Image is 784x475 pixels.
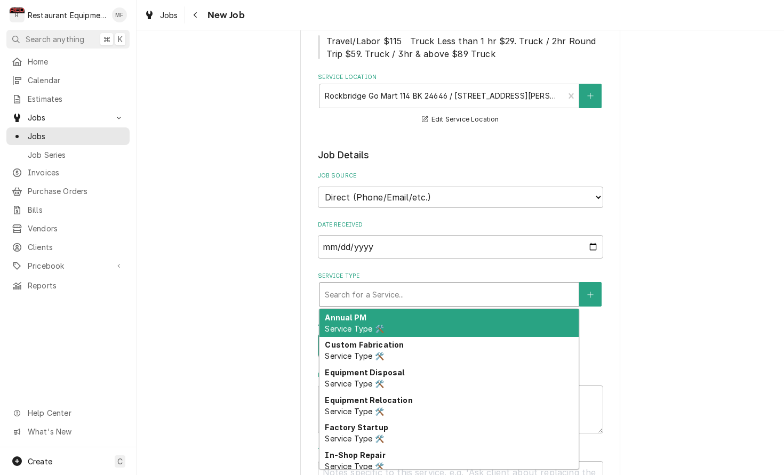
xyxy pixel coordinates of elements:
div: Reason For Call [318,371,603,433]
span: Service Type 🛠️ [325,324,383,333]
span: What's New [28,426,123,437]
a: Go to What's New [6,423,130,440]
a: Calendar [6,71,130,89]
strong: Factory Startup [325,423,388,432]
label: Job Type [318,320,603,328]
a: Clients [6,238,130,256]
span: Help Center [28,407,123,418]
div: Date Received [318,221,603,259]
a: Go to Pricebook [6,257,130,275]
input: yyyy-mm-dd [318,235,603,259]
button: Search anything⌘K [6,30,130,49]
span: Home [28,56,124,67]
svg: Create New Location [587,92,594,100]
span: Bills [28,204,124,215]
a: Jobs [140,6,182,24]
div: Job Source [318,172,603,207]
legend: Job Details [318,148,603,162]
span: Purchase Orders [28,186,124,197]
div: MF [112,7,127,22]
div: Job Type [318,320,603,358]
a: Home [6,53,130,70]
div: Client Notes [318,24,603,60]
div: Restaurant Equipment Diagnostics's Avatar [10,7,25,22]
span: Jobs [160,10,178,21]
button: Navigate back [187,6,204,23]
div: Service Type [318,272,603,307]
div: Madyson Fisher's Avatar [112,7,127,22]
span: ⌘ [103,34,110,45]
button: Create New Service [579,282,602,307]
span: Create [28,457,52,466]
label: Date Received [318,221,603,229]
span: Service Type 🛠️ [325,407,383,416]
span: Reports [28,280,124,291]
a: Jobs [6,127,130,145]
span: Pricebook [28,260,108,271]
span: Jobs [28,112,108,123]
button: Edit Service Location [420,113,501,126]
div: Service Location [318,73,603,126]
label: Technician Instructions [318,447,603,455]
label: Service Location [318,73,603,82]
span: Calendar [28,75,124,86]
a: Job Series [6,146,130,164]
a: Reports [6,277,130,294]
span: Service Type 🛠️ [325,351,383,360]
div: Restaurant Equipment Diagnostics [28,10,106,21]
span: Vendors [28,223,124,234]
span: K [118,34,123,45]
div: R [10,7,25,22]
span: Invoices [28,167,124,178]
button: Create New Location [579,84,602,108]
label: Job Source [318,172,603,180]
label: Service Type [318,272,603,280]
span: Jobs [28,131,124,142]
a: Estimates [6,90,130,108]
strong: Equipment Disposal [325,368,404,377]
a: Go to Help Center [6,404,130,422]
a: Purchase Orders [6,182,130,200]
svg: Create New Service [587,291,594,299]
a: Invoices [6,164,130,181]
a: Go to Jobs [6,109,130,126]
span: Service Type 🛠️ [325,434,383,443]
span: C [117,456,123,467]
span: Client Notes [318,35,603,60]
label: Reason For Call [318,371,603,380]
strong: Equipment Relocation [325,396,412,405]
span: Travel/Labor $115 Truck Less than 1 hr $29. Truck / 2hr Round Trip $59. Truck / 3hr & above $89 T... [326,36,599,59]
span: Job Series [28,149,124,160]
span: Estimates [28,93,124,104]
span: New Job [204,8,245,22]
a: Bills [6,201,130,219]
strong: Custom Fabrication [325,340,404,349]
span: Clients [28,241,124,253]
strong: In-Shop Repair [325,450,385,460]
strong: Annual PM [325,313,366,322]
span: Service Type 🛠️ [325,462,383,471]
a: Vendors [6,220,130,237]
span: Service Type 🛠️ [325,379,383,388]
span: Search anything [26,34,84,45]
